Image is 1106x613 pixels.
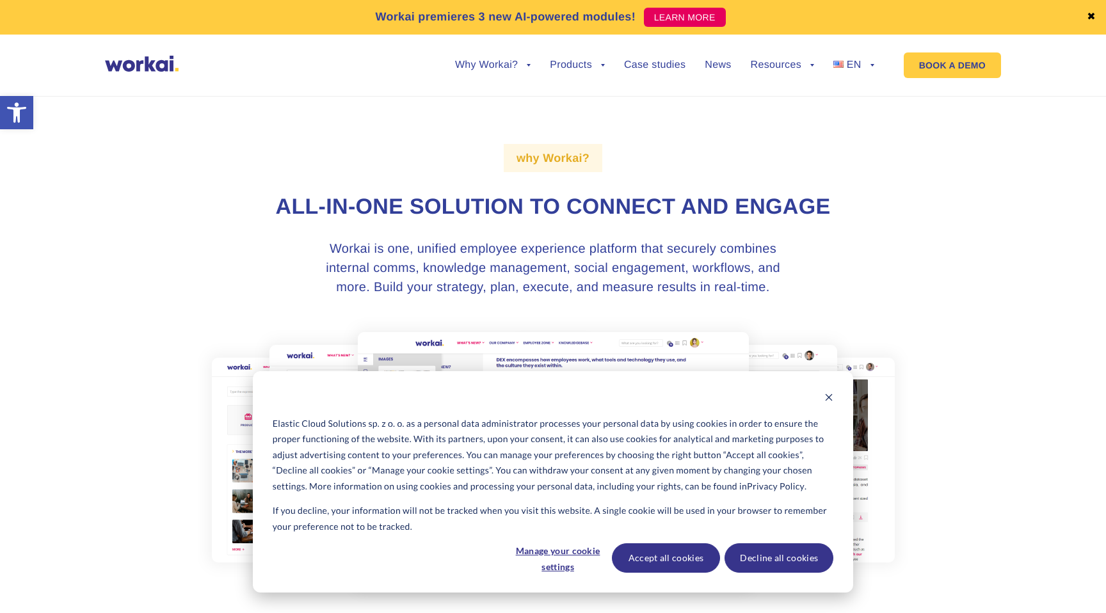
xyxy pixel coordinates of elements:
[644,8,726,27] a: LEARN MORE
[847,60,862,70] span: EN
[198,193,908,222] h1: All-in-one solution to connect and engage
[198,317,908,603] img: why Workai?
[504,144,602,172] label: why Workai?
[67,108,120,119] a: Privacy Policy
[624,60,685,70] a: Case studies
[751,60,814,70] a: Resources
[612,543,721,573] button: Accept all cookies
[455,60,531,70] a: Why Workai?
[824,391,833,407] button: Dismiss cookie banner
[725,543,833,573] button: Decline all cookies
[747,479,805,495] a: Privacy Policy
[208,15,411,41] input: you@company.com
[904,52,1001,78] a: BOOK A DEMO
[1087,12,1096,22] a: ✖
[509,543,607,573] button: Manage your cookie settings
[313,239,793,297] h3: Workai is one, unified employee experience platform that securely combines internal comms, knowle...
[273,416,833,495] p: Elastic Cloud Solutions sp. z o. o. as a personal data administrator processes your personal data...
[550,60,605,70] a: Products
[375,8,636,26] p: Workai premieres 3 new AI-powered modules!
[705,60,731,70] a: News
[273,503,833,534] p: If you decline, your information will not be tracked when you visit this website. A single cookie...
[253,371,853,593] div: Cookie banner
